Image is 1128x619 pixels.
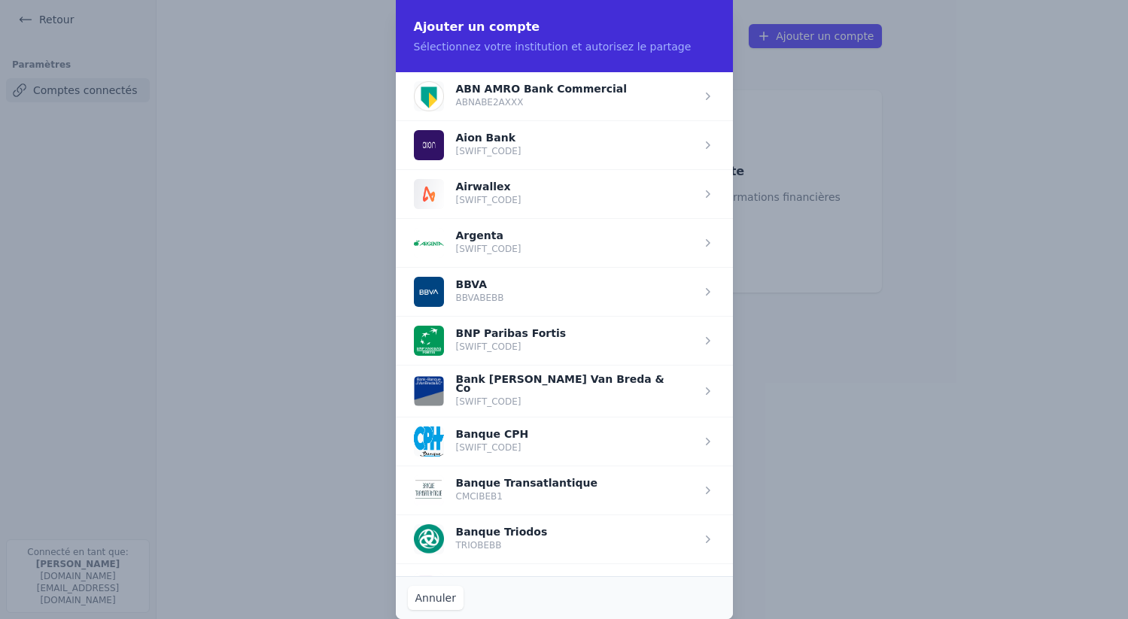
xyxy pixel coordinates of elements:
h2: Ajouter un compte [414,18,715,36]
button: Banque Transatlantique CMCIBEB1 [414,475,597,505]
p: ABN AMRO Bank Commercial [456,84,628,93]
button: Banque CPH [SWIFT_CODE] [414,426,529,457]
button: BNP Paribas Fortis [SWIFT_CODE] [414,326,567,356]
p: BBVA [456,280,504,289]
button: Airwallex [SWIFT_CODE] [414,179,521,209]
p: Sélectionnez votre institution et autorisez le partage [414,39,715,54]
p: Banque Transatlantique [456,478,597,487]
p: Argenta [456,231,521,240]
p: Banque CPH [456,429,529,438]
button: Banque Triodos TRIOBEBB [414,524,548,554]
button: Argenta [SWIFT_CODE] [414,228,521,258]
button: Bank [PERSON_NAME] Van Breda & Co [SWIFT_CODE] [414,375,682,408]
button: ABN AMRO Bank Commercial ABNABE2AXXX [414,81,628,111]
button: Aion Bank [SWIFT_CODE] [414,130,521,160]
p: BNP Paribas Fortis [456,329,567,338]
p: Aion Bank [456,133,521,142]
button: BBVA BBVABEBB [414,277,504,307]
p: Banque Triodos [456,527,548,536]
p: Airwallex [456,182,521,191]
p: Bank [PERSON_NAME] Van Breda & Co [456,375,682,393]
button: Annuler [408,586,464,610]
